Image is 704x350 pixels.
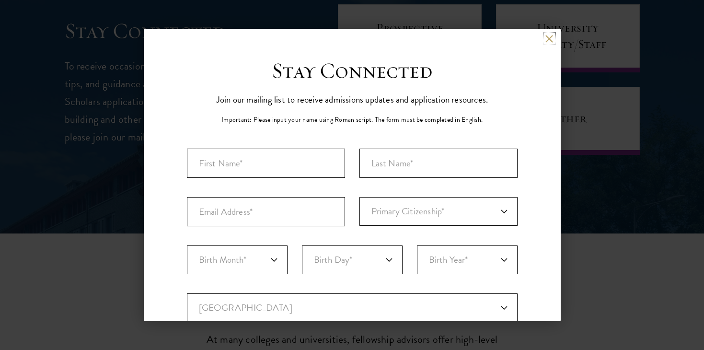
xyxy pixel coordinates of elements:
[221,115,483,125] p: Important: Please input your name using Roman script. The form must be completed in English.
[187,149,345,178] input: First Name*
[359,149,518,178] div: Last Name (Family Name)*
[359,149,518,178] input: Last Name*
[187,245,288,274] select: Month
[302,245,403,274] select: Day
[359,197,518,226] div: Primary Citizenship*
[187,197,345,226] input: Email Address*
[216,92,488,107] p: Join our mailing list to receive admissions updates and application resources.
[187,245,518,293] div: Birthdate*
[417,245,518,274] select: Year
[272,58,433,84] h3: Stay Connected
